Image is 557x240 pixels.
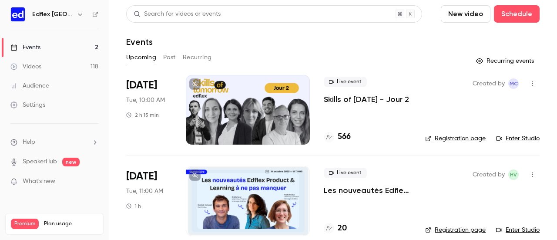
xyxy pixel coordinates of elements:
span: [DATE] [126,78,157,92]
span: Live event [324,168,367,178]
div: Search for videos or events [134,10,221,19]
div: Videos [10,62,41,71]
span: What's new [23,177,55,186]
div: Oct 14 Tue, 11:00 AM (Europe/Paris) [126,166,172,236]
span: new [62,158,80,166]
img: Edflex France [11,7,25,21]
span: [DATE] [126,169,157,183]
button: Recurring [183,51,212,64]
h4: 20 [338,223,347,234]
div: Sep 23 Tue, 10:00 AM (Europe/Berlin) [126,75,172,145]
div: Audience [10,81,49,90]
span: Live event [324,77,367,87]
span: Created by [473,169,505,180]
a: Enter Studio [496,134,540,143]
span: MC [510,78,518,89]
span: Manon Cousin [508,78,519,89]
a: Skills of [DATE] - Jour 2 [324,94,409,105]
h4: 566 [338,131,351,143]
span: HV [510,169,517,180]
span: Premium [11,219,39,229]
span: Created by [473,78,505,89]
button: Past [163,51,176,64]
iframe: Noticeable Trigger [88,178,98,186]
h6: Edflex [GEOGRAPHIC_DATA] [32,10,73,19]
h1: Events [126,37,153,47]
a: 20 [324,223,347,234]
span: Hélène VENTURINI [508,169,519,180]
span: Plan usage [44,220,98,227]
button: Schedule [494,5,540,23]
span: Tue, 11:00 AM [126,187,163,196]
a: Les nouveautés Edflex Product & Learning à ne pas manquer [324,185,411,196]
a: Enter Studio [496,226,540,234]
span: Help [23,138,35,147]
div: 2 h 15 min [126,112,159,118]
div: Events [10,43,40,52]
button: New video [441,5,490,23]
button: Recurring events [472,54,540,68]
a: Registration page [425,226,486,234]
div: 1 h [126,203,141,210]
a: Registration page [425,134,486,143]
li: help-dropdown-opener [10,138,98,147]
a: SpeakerHub [23,157,57,166]
button: Upcoming [126,51,156,64]
a: 566 [324,131,351,143]
span: Tue, 10:00 AM [126,96,165,105]
div: Settings [10,101,45,109]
